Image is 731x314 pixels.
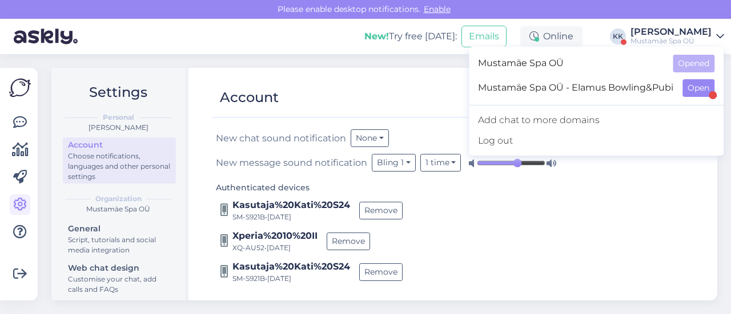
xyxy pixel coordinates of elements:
button: Opened [673,55,714,72]
div: Mustamäe Spa OÜ [61,204,176,214]
button: Emails [461,26,507,47]
div: Web chat design [68,262,171,274]
b: New! [364,31,389,42]
img: Askly Logo [9,77,31,99]
span: Mustamäe Spa OÜ [478,55,664,72]
button: 1 time [420,154,461,172]
div: Kasutaja%20Kati%20S24 [232,198,350,212]
span: Enable [420,4,454,14]
a: Web chat designCustomise your chat, add calls and FAQs [63,260,176,296]
div: Choose notifications, languages and other personal settings [68,151,171,182]
button: Remove [359,263,403,281]
span: Mustamäe Spa OÜ - Elamus Bowling&Pubi [478,79,673,97]
div: Xperia%2010%20II [232,229,318,243]
div: Script, tutorials and social media integration [68,235,171,255]
button: Remove [359,202,403,219]
div: New message sound notification [216,154,684,172]
button: Open [682,79,714,97]
h2: Settings [61,81,176,103]
button: Remove [327,233,370,250]
div: Online [520,26,583,47]
a: Add chat to more domains [469,110,724,131]
a: AccountChoose notifications, languages and other personal settings [63,137,176,183]
div: XQ-AU52 • [DATE] [232,243,318,253]
div: New chat sound notification [216,129,684,147]
div: Log out [469,131,724,151]
button: None [351,129,389,147]
div: [PERSON_NAME] [630,27,712,36]
div: KK [610,28,626,44]
div: Try free [DATE]: [364,30,457,43]
div: [PERSON_NAME] [61,123,176,133]
div: Kasutaja%20Kati%20S24 [232,260,350,274]
a: GeneralScript, tutorials and social media integration [63,221,176,257]
button: Bling 1 [372,154,416,172]
div: General [68,223,171,235]
div: Account [68,139,171,151]
label: Authenticated devices [216,182,310,194]
b: Organization [95,194,142,204]
a: [PERSON_NAME]Mustamäe Spa OÜ [630,27,724,46]
div: Account [220,87,279,108]
div: Customise your chat, add calls and FAQs [68,274,171,295]
div: SM-S921B • [DATE] [232,212,350,222]
div: Mustamäe Spa OÜ [630,36,712,46]
div: SM-S921B • [DATE] [232,274,350,284]
b: Personal [103,112,134,123]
